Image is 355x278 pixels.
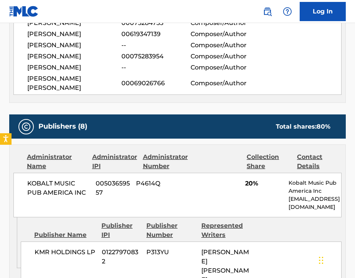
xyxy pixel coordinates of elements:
[317,123,330,130] span: 80 %
[191,52,253,61] span: Composer/Author
[9,6,39,17] img: MLC Logo
[121,52,191,61] span: 00075283954
[92,152,137,171] div: Administrator IPI
[121,18,191,28] span: 00075284755
[260,4,275,19] a: Public Search
[300,2,346,21] a: Log In
[191,30,253,39] span: Composer/Author
[27,52,121,61] span: [PERSON_NAME]
[146,248,196,257] span: P313YU
[276,122,330,131] div: Total shares:
[22,122,31,131] img: Publishers
[191,18,253,28] span: Composer/Author
[245,179,283,188] span: 20%
[319,249,323,272] div: Drag
[283,7,292,16] img: help
[101,221,141,240] div: Publisher IPI
[263,7,272,16] img: search
[27,179,90,197] span: KOBALT MUSIC PUB AMERICA INC
[289,179,341,195] p: Kobalt Music Pub America Inc
[27,74,121,93] span: [PERSON_NAME] [PERSON_NAME]
[191,41,253,50] span: Composer/Author
[121,41,191,50] span: --
[35,248,96,257] span: KMR HOLDINGS LP
[27,41,121,50] span: [PERSON_NAME]
[191,63,253,72] span: Composer/Author
[121,30,191,39] span: 00619347139
[38,122,87,131] h5: Publishers (8)
[297,152,342,171] div: Contact Details
[27,30,121,39] span: [PERSON_NAME]
[102,248,141,266] span: 01227970832
[96,179,130,197] span: 00503659557
[34,230,96,240] div: Publisher Name
[247,152,291,171] div: Collection Share
[146,221,196,240] div: Publisher Number
[121,63,191,72] span: --
[121,79,191,88] span: 00069026766
[136,179,183,188] span: P4614Q
[191,79,253,88] span: Composer/Author
[27,63,121,72] span: [PERSON_NAME]
[143,152,188,171] div: Administrator Number
[201,221,250,240] div: Represented Writers
[280,4,295,19] div: Help
[289,195,341,211] p: [EMAIL_ADDRESS][DOMAIN_NAME]
[317,241,355,278] iframe: Chat Widget
[27,152,86,171] div: Administrator Name
[27,18,121,28] span: [PERSON_NAME]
